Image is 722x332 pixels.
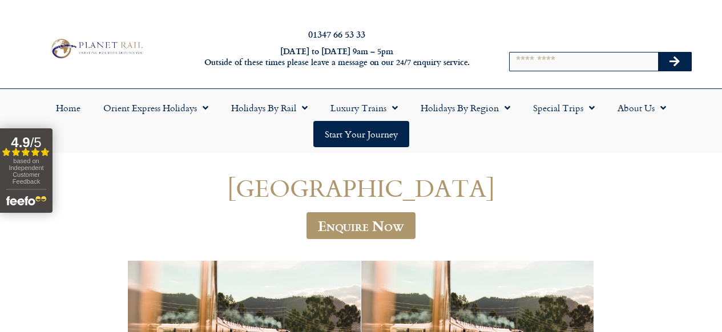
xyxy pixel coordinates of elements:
[87,175,635,201] h1: [GEOGRAPHIC_DATA]
[606,95,677,121] a: About Us
[6,95,716,147] nav: Menu
[195,46,478,67] h6: [DATE] to [DATE] 9am – 5pm Outside of these times please leave a message on our 24/7 enquiry serv...
[313,121,409,147] a: Start your Journey
[92,95,220,121] a: Orient Express Holidays
[306,212,416,239] a: Enquire Now
[319,95,409,121] a: Luxury Trains
[47,37,146,60] img: Planet Rail Train Holidays Logo
[308,27,365,41] a: 01347 66 53 33
[220,95,319,121] a: Holidays by Rail
[658,52,691,71] button: Search
[409,95,522,121] a: Holidays by Region
[45,95,92,121] a: Home
[522,95,606,121] a: Special Trips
